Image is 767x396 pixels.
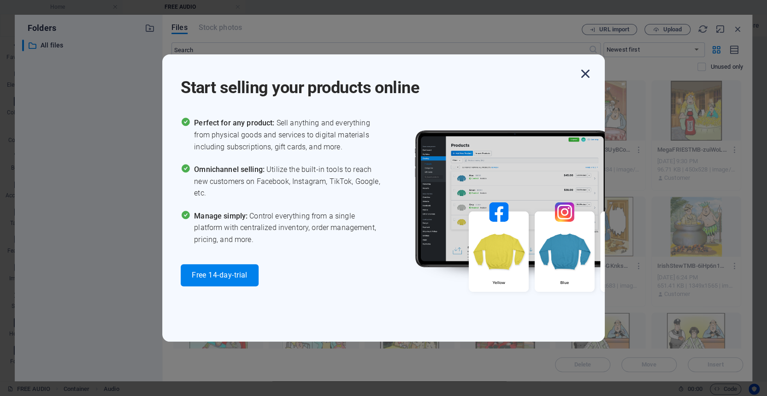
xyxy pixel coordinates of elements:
[194,212,249,220] span: Manage simply:
[194,210,383,246] span: Control everything from a single platform with centralized inventory, order management, pricing, ...
[194,117,383,153] span: Sell anything and everything from physical goods and services to digital materials including subs...
[194,164,383,199] span: Utilize the built-in tools to reach new customers on Facebook, Instagram, TikTok, Google, etc.
[194,118,276,127] span: Perfect for any product:
[181,264,259,286] button: Free 14-day-trial
[194,165,266,174] span: Omnichannel selling:
[400,117,676,319] img: promo_image.png
[181,65,577,99] h1: Start selling your products online
[4,4,65,12] a: Skip to main content
[192,272,248,279] span: Free 14-day-trial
